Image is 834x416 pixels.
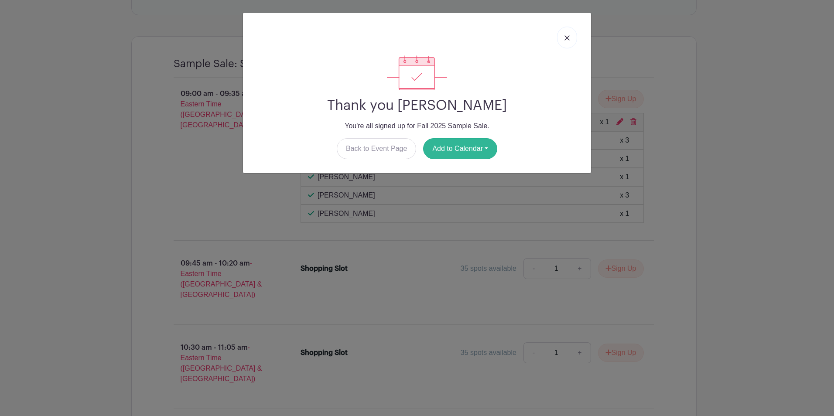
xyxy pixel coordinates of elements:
[250,121,584,131] p: You're all signed up for Fall 2025 Sample Sale.
[337,138,417,159] a: Back to Event Page
[564,35,570,41] img: close_button-5f87c8562297e5c2d7936805f587ecaba9071eb48480494691a3f1689db116b3.svg
[250,97,584,114] h2: Thank you [PERSON_NAME]
[387,55,447,90] img: signup_complete-c468d5dda3e2740ee63a24cb0ba0d3ce5d8a4ecd24259e683200fb1569d990c8.svg
[423,138,497,159] button: Add to Calendar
